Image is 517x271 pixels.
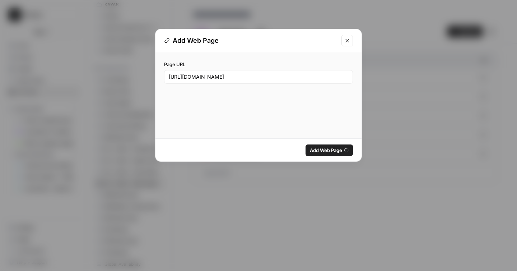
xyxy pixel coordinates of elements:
div: Add Web Page [164,36,337,46]
button: Add Web Page [306,144,353,156]
input: e.g: www.domain.com/blog/article-title [169,73,348,81]
button: Close modal [341,35,353,46]
label: Page URL [164,61,353,68]
span: Add Web Page [310,147,342,154]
